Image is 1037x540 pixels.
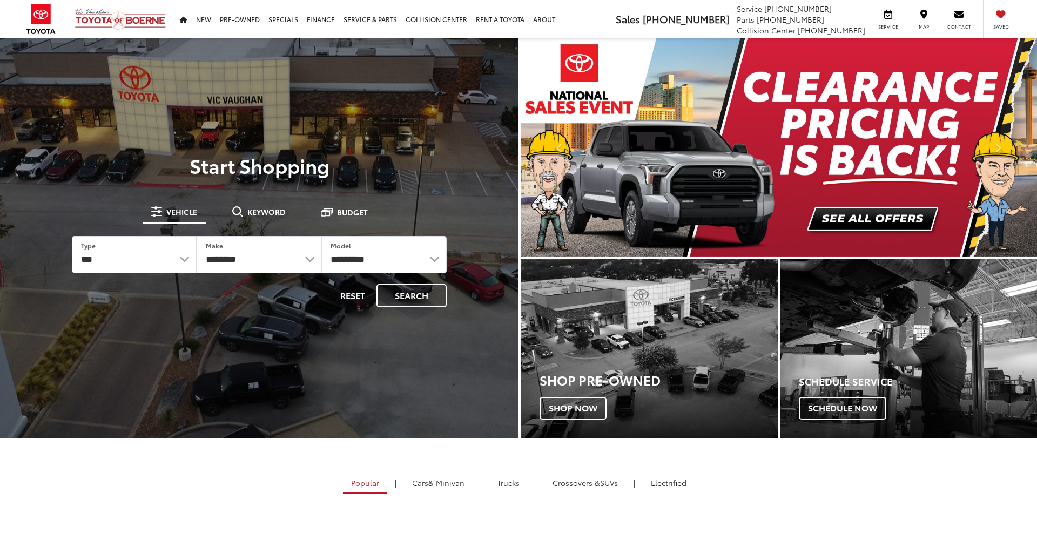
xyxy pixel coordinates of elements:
span: Saved [989,23,1013,30]
span: Budget [337,208,368,216]
a: Shop Pre-Owned Shop Now [521,259,778,438]
a: SUVs [544,474,626,492]
a: Cars [404,474,473,492]
h4: Schedule Service [799,376,1037,387]
li: | [533,477,540,488]
span: Schedule Now [799,397,886,420]
span: & Minivan [428,477,464,488]
span: Contact [947,23,971,30]
span: Map [912,23,935,30]
p: Start Shopping [45,154,473,176]
a: Schedule Service Schedule Now [780,259,1037,438]
span: Vehicle [166,208,197,215]
span: Shop Now [540,397,607,420]
span: [PHONE_NUMBER] [764,3,832,14]
a: Trucks [489,474,528,492]
span: Crossovers & [553,477,600,488]
label: Model [331,241,351,250]
a: Electrified [643,474,695,492]
button: Search [376,284,447,307]
button: Reset [331,284,374,307]
span: Sales [616,12,640,26]
li: | [631,477,638,488]
div: Toyota [521,259,778,438]
section: Carousel section with vehicle pictures - may contain disclaimers. [521,38,1037,256]
span: [PHONE_NUMBER] [798,25,865,36]
span: Keyword [247,208,286,215]
span: Collision Center [737,25,796,36]
img: Vic Vaughan Toyota of Boerne [75,8,166,30]
span: Service [737,3,762,14]
label: Type [81,241,96,250]
a: Popular [343,474,387,494]
label: Make [206,241,223,250]
li: | [392,477,399,488]
button: Click to view previous picture. [521,60,598,235]
button: Click to view next picture. [960,60,1037,235]
h3: Shop Pre-Owned [540,373,778,387]
div: Toyota [780,259,1037,438]
span: [PHONE_NUMBER] [757,14,824,25]
li: | [477,477,484,488]
span: [PHONE_NUMBER] [643,12,729,26]
img: Clearance Pricing Is Back [521,38,1037,256]
div: carousel slide number 1 of 2 [521,38,1037,256]
span: Service [876,23,900,30]
span: Parts [737,14,755,25]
